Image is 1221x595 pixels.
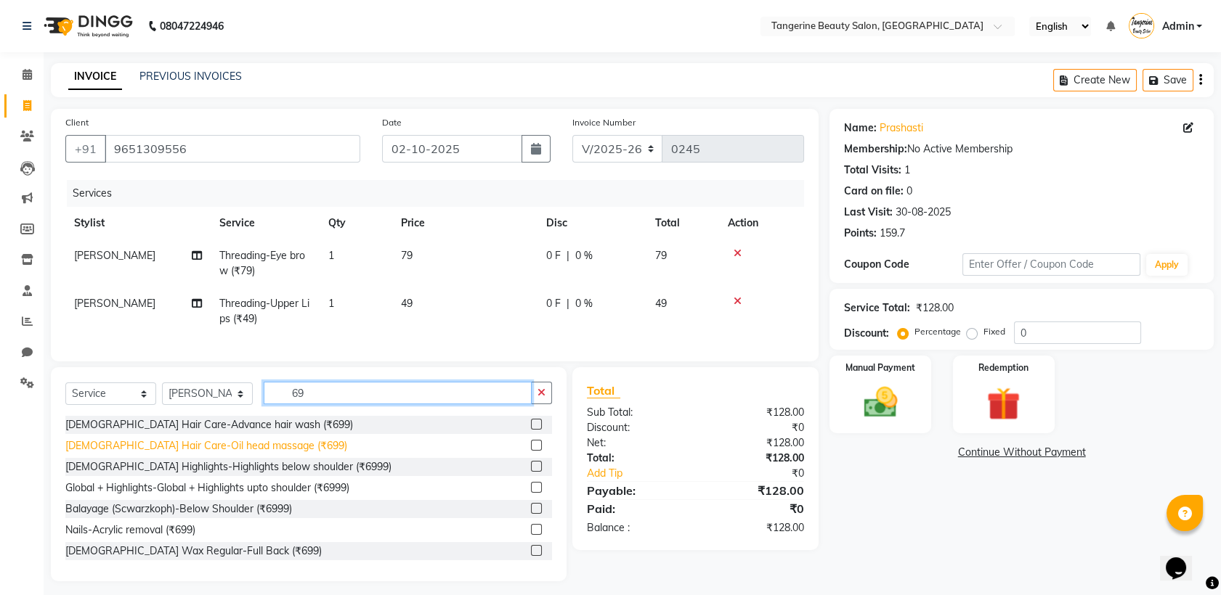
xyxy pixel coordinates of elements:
div: 0 [906,184,912,199]
span: 0 F [546,296,561,311]
div: Discount: [576,420,696,435]
span: 49 [655,297,667,310]
img: _cash.svg [853,383,908,422]
div: ₹0 [696,500,816,517]
div: Global + Highlights-Global + Highlights upto shoulder (₹6999) [65,480,349,496]
div: [DEMOGRAPHIC_DATA] Highlights-Highlights below shoulder (₹6999) [65,459,392,475]
div: Balayage (Scwarzkoph)-Below Shoulder (₹6999) [65,501,292,517]
div: ₹128.00 [696,482,816,499]
th: Qty [320,207,392,239]
div: Paid: [576,500,696,517]
div: Net: [576,435,696,451]
div: Last Visit: [844,205,893,220]
a: INVOICE [68,64,122,90]
button: Save [1143,69,1193,91]
iframe: chat widget [1160,537,1206,580]
div: Card on file: [844,184,904,199]
a: Add Tip [576,466,715,481]
th: Total [646,207,719,239]
span: | [567,296,569,311]
button: +91 [65,135,106,163]
span: 1 [328,249,334,262]
button: Create New [1053,69,1137,91]
div: Total Visits: [844,163,901,178]
span: Threading-Upper Lips (₹49) [219,297,309,325]
div: 159.7 [880,226,905,241]
input: Search by Name/Mobile/Email/Code [105,135,360,163]
span: 0 F [546,248,561,263]
span: 79 [401,249,413,262]
th: Disc [538,207,646,239]
label: Percentage [914,325,961,338]
img: _gift.svg [976,383,1031,424]
span: | [567,248,569,263]
th: Service [211,207,320,239]
label: Fixed [983,325,1005,338]
div: ₹0 [715,466,815,481]
label: Client [65,116,89,129]
span: Total [587,383,620,398]
label: Invoice Number [572,116,636,129]
button: Apply [1146,254,1188,276]
span: Threading-Eye brow (₹79) [219,249,305,277]
div: Membership: [844,141,907,157]
div: ₹128.00 [696,435,816,451]
div: Nails-Acrylic removal (₹699) [65,522,195,538]
th: Price [392,207,538,239]
div: [DEMOGRAPHIC_DATA] Wax Regular-Full Back (₹699) [65,543,322,559]
label: Date [382,116,402,129]
a: Continue Without Payment [832,445,1211,460]
div: Services [67,180,815,207]
div: Total: [576,451,696,466]
label: Redemption [978,361,1029,374]
a: PREVIOUS INVOICES [139,70,242,83]
div: Payable: [576,482,696,499]
span: 0 % [575,248,593,263]
span: Admin [1161,19,1193,34]
span: 0 % [575,296,593,311]
span: [PERSON_NAME] [74,249,155,262]
div: Name: [844,120,877,136]
th: Stylist [65,207,211,239]
div: Balance : [576,520,696,535]
input: Enter Offer / Coupon Code [962,253,1140,276]
div: Coupon Code [844,257,962,272]
a: Prashasti [880,120,923,136]
span: 49 [401,297,413,310]
div: ₹128.00 [696,451,816,466]
span: 1 [328,297,334,310]
b: 08047224946 [160,6,224,46]
div: Points: [844,226,877,241]
div: ₹128.00 [696,405,816,420]
div: Service Total: [844,300,910,316]
div: Sub Total: [576,405,696,420]
input: Search or Scan [264,382,532,404]
div: ₹128.00 [916,300,954,316]
label: Manual Payment [845,361,915,374]
div: 1 [904,163,910,178]
span: [PERSON_NAME] [74,297,155,310]
div: Discount: [844,326,889,341]
div: ₹128.00 [696,520,816,535]
img: Admin [1129,13,1154,38]
img: logo [37,6,137,46]
div: [DEMOGRAPHIC_DATA] Hair Care-Oil head massage (₹699) [65,438,347,454]
span: 79 [655,249,667,262]
div: 30-08-2025 [896,205,951,220]
div: [DEMOGRAPHIC_DATA] Hair Care-Advance hair wash (₹699) [65,417,353,432]
div: No Active Membership [844,141,1199,157]
div: ₹0 [696,420,816,435]
th: Action [719,207,804,239]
